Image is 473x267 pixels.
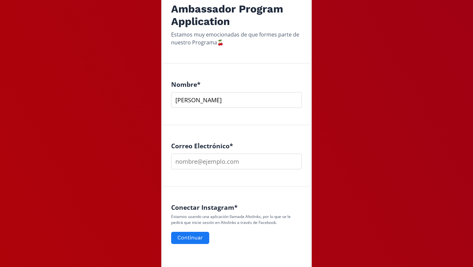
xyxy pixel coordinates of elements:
button: Continuar [171,232,209,244]
div: Estamos muy emocionadas de que formes parte de nuestro Programa🍒 [171,31,302,46]
input: nombre@ejemplo.com [171,154,302,169]
h4: Conectar Instagram * [171,204,302,211]
h2: Ambassador Program Application [171,3,302,28]
h4: Nombre * [171,81,302,88]
p: Estamos usando una aplicación llamada Altolinks, por lo que se le pedirá que inicie sesión en Alt... [171,214,302,226]
input: Escribe aquí tu respuesta... [171,92,302,108]
h4: Correo Electrónico * [171,142,302,150]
